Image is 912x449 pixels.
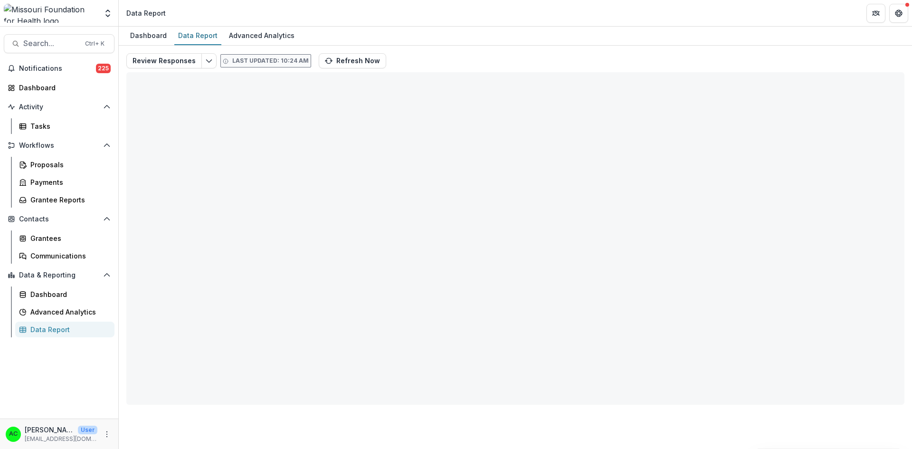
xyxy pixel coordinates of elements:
div: Dashboard [126,29,171,42]
div: Grantee Reports [30,195,107,205]
span: Search... [23,39,79,48]
span: Activity [19,103,99,111]
a: Data Report [15,322,114,337]
p: Last updated: 10:24 AM [232,57,309,65]
div: Proposals [30,160,107,170]
div: Advanced Analytics [30,307,107,317]
button: Get Help [889,4,908,23]
div: Communications [30,251,107,261]
p: [EMAIL_ADDRESS][DOMAIN_NAME] [25,435,97,443]
span: Notifications [19,65,96,73]
a: Payments [15,174,114,190]
span: 225 [96,64,111,73]
span: Data & Reporting [19,271,99,279]
button: Open Workflows [4,138,114,153]
div: Tasks [30,121,107,131]
a: Advanced Analytics [15,304,114,320]
div: Data Report [174,29,221,42]
nav: breadcrumb [123,6,170,20]
div: Data Report [30,325,107,334]
a: Data Report [174,27,221,45]
p: User [78,426,97,434]
button: Partners [866,4,885,23]
a: Dashboard [126,27,171,45]
div: Ctrl + K [83,38,106,49]
a: Dashboard [4,80,114,96]
button: Open Activity [4,99,114,115]
button: Refresh Now [319,53,386,68]
a: Communications [15,248,114,264]
span: Contacts [19,215,99,223]
button: Open entity switcher [101,4,114,23]
div: Dashboard [30,289,107,299]
button: Edit selected report [201,53,217,68]
div: Alyssa Curran [9,431,18,437]
div: Payments [30,177,107,187]
div: Grantees [30,233,107,243]
p: [PERSON_NAME] [25,425,74,435]
a: Tasks [15,118,114,134]
button: Open Data & Reporting [4,267,114,283]
span: Workflows [19,142,99,150]
div: Advanced Analytics [225,29,298,42]
a: Grantee Reports [15,192,114,208]
button: More [101,429,113,440]
button: Open Contacts [4,211,114,227]
button: Review Responses [126,53,202,68]
a: Grantees [15,230,114,246]
img: Missouri Foundation for Health logo [4,4,97,23]
div: Data Report [126,8,166,18]
div: Dashboard [19,83,107,93]
button: Search... [4,34,114,53]
a: Dashboard [15,287,114,302]
a: Advanced Analytics [225,27,298,45]
a: Proposals [15,157,114,172]
button: Notifications225 [4,61,114,76]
